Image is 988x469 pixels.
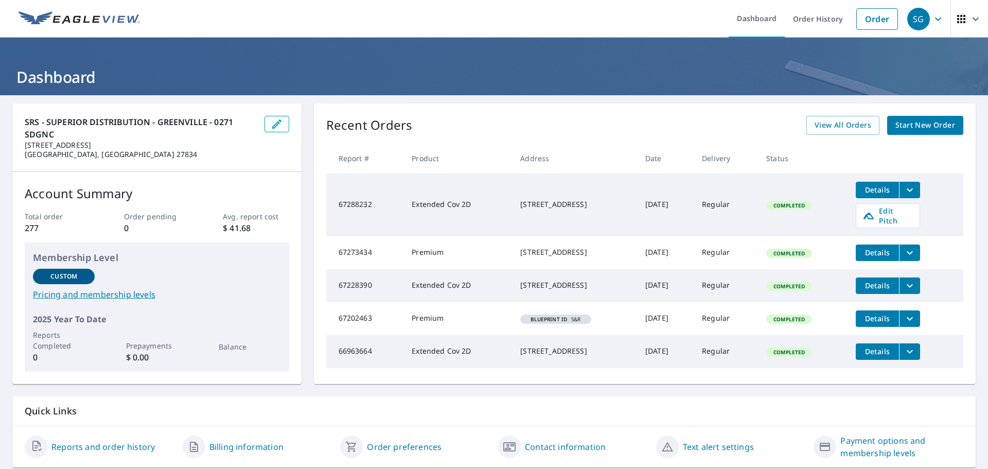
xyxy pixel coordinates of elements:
[126,340,188,351] p: Prepayments
[899,310,920,327] button: filesDropdownBtn-67202463
[637,173,694,236] td: [DATE]
[326,335,404,368] td: 66963664
[856,310,899,327] button: detailsBtn-67202463
[520,280,629,290] div: [STREET_ADDRESS]
[856,203,920,228] a: Edit Pitch
[637,269,694,302] td: [DATE]
[403,173,512,236] td: Extended Cov 2D
[887,116,963,135] a: Start New Order
[767,316,811,323] span: Completed
[367,441,442,453] a: Order preferences
[899,277,920,294] button: filesDropdownBtn-67228390
[806,116,879,135] a: View All Orders
[694,269,758,302] td: Regular
[856,343,899,360] button: detailsBtn-66963664
[326,269,404,302] td: 67228390
[862,281,893,290] span: Details
[403,236,512,269] td: Premium
[520,247,629,257] div: [STREET_ADDRESS]
[209,441,284,453] a: Billing information
[531,317,567,322] em: Blueprint ID
[512,143,637,173] th: Address
[25,141,256,150] p: [STREET_ADDRESS]
[403,302,512,335] td: Premium
[124,211,190,222] p: Order pending
[767,250,811,257] span: Completed
[899,182,920,198] button: filesDropdownBtn-67288232
[33,329,95,351] p: Reports Completed
[862,185,893,195] span: Details
[33,313,281,325] p: 2025 Year To Date
[637,335,694,368] td: [DATE]
[25,150,256,159] p: [GEOGRAPHIC_DATA], [GEOGRAPHIC_DATA] 27834
[694,236,758,269] td: Regular
[403,335,512,368] td: Extended Cov 2D
[856,277,899,294] button: detailsBtn-67228390
[767,349,811,356] span: Completed
[326,236,404,269] td: 67273434
[219,341,280,352] p: Balance
[767,283,811,290] span: Completed
[758,143,848,173] th: Status
[862,206,913,225] span: Edit Pitch
[856,245,899,261] button: detailsBtn-67273434
[33,251,281,265] p: Membership Level
[520,346,629,356] div: [STREET_ADDRESS]
[326,173,404,236] td: 67288232
[124,222,190,234] p: 0
[326,302,404,335] td: 67202463
[856,8,898,30] a: Order
[25,184,289,203] p: Account Summary
[524,317,587,322] span: S&R
[840,435,963,459] a: Payment options and membership levels
[694,173,758,236] td: Regular
[862,248,893,257] span: Details
[637,143,694,173] th: Date
[907,8,930,30] div: SG
[899,245,920,261] button: filesDropdownBtn-67273434
[694,143,758,173] th: Delivery
[25,116,256,141] p: SRS - SUPERIOR DISTRIBUTION - GREENVILLE - 0271 SDGNC
[683,441,754,453] a: Text alert settings
[694,335,758,368] td: Regular
[25,405,963,418] p: Quick Links
[525,441,606,453] a: Contact information
[25,211,91,222] p: Total order
[223,211,289,222] p: Avg. report cost
[126,351,188,363] p: $ 0.00
[33,288,281,301] a: Pricing and membership levels
[767,202,811,209] span: Completed
[50,272,77,281] p: Custom
[895,119,955,132] span: Start New Order
[520,199,629,210] div: [STREET_ADDRESS]
[862,346,893,356] span: Details
[25,222,91,234] p: 277
[403,269,512,302] td: Extended Cov 2D
[223,222,289,234] p: $ 41.68
[326,143,404,173] th: Report #
[33,351,95,363] p: 0
[637,236,694,269] td: [DATE]
[637,302,694,335] td: [DATE]
[862,314,893,323] span: Details
[899,343,920,360] button: filesDropdownBtn-66963664
[12,66,976,88] h1: Dashboard
[694,302,758,335] td: Regular
[51,441,155,453] a: Reports and order history
[326,116,413,135] p: Recent Orders
[19,11,140,27] img: EV Logo
[856,182,899,198] button: detailsBtn-67288232
[815,119,871,132] span: View All Orders
[403,143,512,173] th: Product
